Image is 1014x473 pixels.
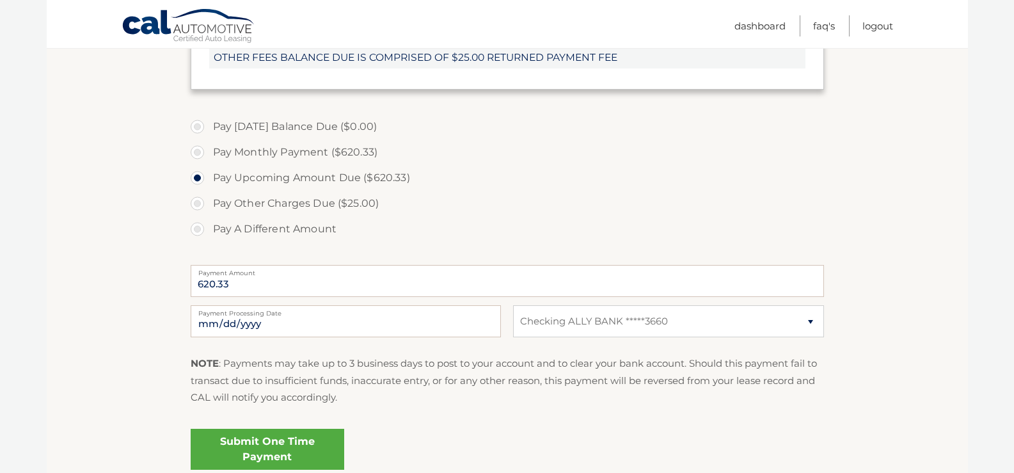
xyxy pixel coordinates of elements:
a: FAQ's [813,15,835,36]
span: OTHER FEES BALANCE DUE IS COMPRISED OF $25.00 RETURNED PAYMENT FEE [209,46,805,68]
input: Payment Amount [191,265,824,297]
input: Payment Date [191,305,501,337]
label: Pay Other Charges Due ($25.00) [191,191,824,216]
p: : Payments may take up to 3 business days to post to your account and to clear your bank account.... [191,355,824,406]
label: Pay Monthly Payment ($620.33) [191,140,824,165]
label: Payment Amount [191,265,824,275]
label: Pay Upcoming Amount Due ($620.33) [191,165,824,191]
a: Submit One Time Payment [191,429,344,470]
label: Pay [DATE] Balance Due ($0.00) [191,114,824,140]
a: Logout [862,15,893,36]
a: Dashboard [734,15,786,36]
label: Pay A Different Amount [191,216,824,242]
a: Cal Automotive [122,8,256,45]
label: Payment Processing Date [191,305,501,316]
strong: NOTE [191,357,219,369]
